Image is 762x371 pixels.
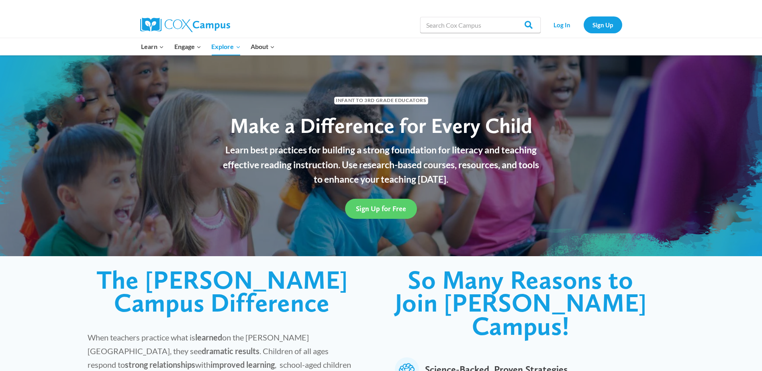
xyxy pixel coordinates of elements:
[345,199,417,218] a: Sign Up for Free
[96,264,348,318] span: The [PERSON_NAME] Campus Difference
[174,41,201,52] span: Engage
[195,332,222,342] strong: learned
[230,113,532,138] span: Make a Difference for Every Child
[140,18,230,32] img: Cox Campus
[125,360,195,369] strong: strong relationships
[395,264,647,341] span: So Many Reasons to Join [PERSON_NAME] Campus!
[545,16,622,33] nav: Secondary Navigation
[141,41,164,52] span: Learn
[251,41,275,52] span: About
[136,38,280,55] nav: Primary Navigation
[545,16,580,33] a: Log In
[211,41,240,52] span: Explore
[210,360,275,369] strong: improved learning
[356,204,406,213] span: Sign Up for Free
[334,97,428,104] span: Infant to 3rd Grade Educators
[420,17,541,33] input: Search Cox Campus
[202,346,259,356] strong: dramatic results
[219,143,544,187] p: Learn best practices for building a strong foundation for literacy and teaching effective reading...
[584,16,622,33] a: Sign Up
